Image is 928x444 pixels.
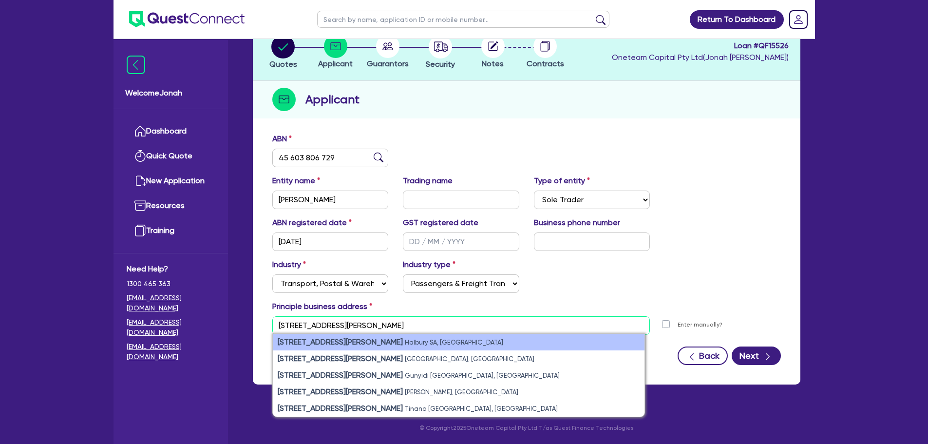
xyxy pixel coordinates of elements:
a: Dashboard [127,119,215,144]
span: 1300 465 363 [127,279,215,289]
label: ABN registered date [272,217,352,229]
small: Halbury SA, [GEOGRAPHIC_DATA] [405,339,503,346]
a: Dropdown toggle [786,7,811,32]
img: quest-connect-logo-blue [129,11,245,27]
a: Return To Dashboard [690,10,784,29]
label: Industry type [403,259,455,270]
strong: [STREET_ADDRESS][PERSON_NAME] [278,354,403,363]
a: Training [127,218,215,243]
strong: [STREET_ADDRESS][PERSON_NAME] [278,337,403,347]
label: Trading name [403,175,453,187]
span: Welcome Jonah [125,87,216,99]
span: Need Help? [127,263,215,275]
span: Contracts [527,59,564,68]
span: Security [426,59,455,69]
button: Quotes [269,35,298,71]
p: © Copyright 2025 Oneteam Capital Pty Ltd T/as Quest Finance Technologies [246,424,807,432]
span: Guarantors [367,59,409,68]
img: quick-quote [134,150,146,162]
button: Back [678,347,728,365]
img: icon-menu-close [127,56,145,74]
small: [GEOGRAPHIC_DATA], [GEOGRAPHIC_DATA] [405,355,534,363]
label: Business phone number [534,217,620,229]
span: Oneteam Capital Pty Ltd ( Jonah [PERSON_NAME] ) [612,53,789,62]
img: new-application [134,175,146,187]
strong: [STREET_ADDRESS][PERSON_NAME] [278,370,403,380]
img: resources [134,200,146,212]
a: New Application [127,169,215,193]
label: Type of entity [534,175,590,187]
a: [EMAIL_ADDRESS][DOMAIN_NAME] [127,317,215,338]
span: Loan # QF15526 [612,40,789,52]
strong: [STREET_ADDRESS][PERSON_NAME] [278,387,403,396]
span: Applicant [318,59,353,68]
a: Resources [127,193,215,218]
a: [EMAIL_ADDRESS][DOMAIN_NAME] [127,342,215,362]
label: Principle business address [272,301,372,312]
a: Quick Quote [127,144,215,169]
small: [PERSON_NAME], [GEOGRAPHIC_DATA] [405,388,518,396]
span: Notes [482,59,504,68]
label: Industry [272,259,306,270]
label: Enter manually? [678,320,722,329]
button: Security [425,35,455,71]
span: Quotes [269,59,297,69]
input: DD / MM / YYYY [272,232,389,251]
a: [EMAIL_ADDRESS][DOMAIN_NAME] [127,293,215,313]
input: Search by name, application ID or mobile number... [317,11,609,28]
input: DD / MM / YYYY [403,232,519,251]
img: step-icon [272,88,296,111]
label: ABN [272,133,292,145]
h2: Applicant [305,91,360,108]
label: Entity name [272,175,320,187]
small: Tinana [GEOGRAPHIC_DATA], [GEOGRAPHIC_DATA] [405,405,558,412]
button: Next [732,347,781,365]
label: GST registered date [403,217,478,229]
img: training [134,225,146,236]
img: abn-lookup icon [374,153,383,162]
strong: [STREET_ADDRESS][PERSON_NAME] [278,404,403,413]
small: Gunyidi [GEOGRAPHIC_DATA], [GEOGRAPHIC_DATA] [405,372,560,379]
